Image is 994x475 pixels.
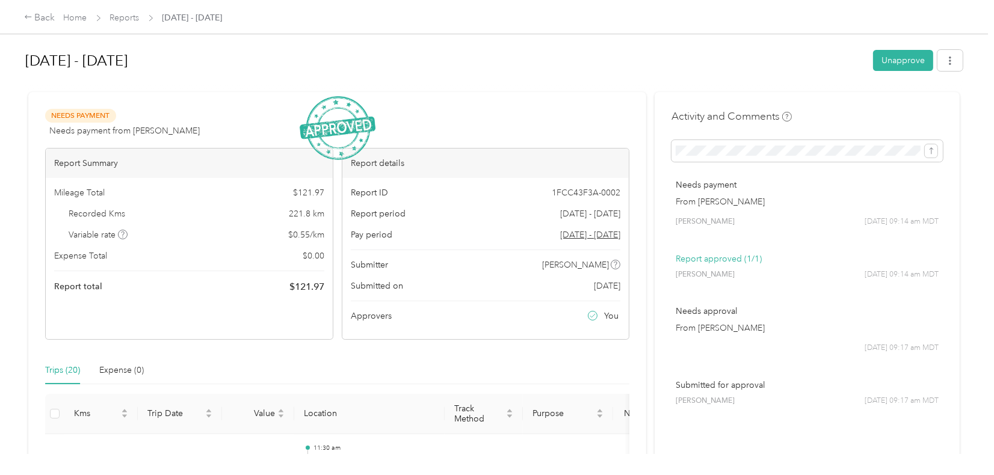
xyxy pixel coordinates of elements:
[294,394,445,434] th: Location
[676,253,939,265] p: Report approved (1/1)
[594,280,620,292] span: [DATE]
[351,310,392,322] span: Approvers
[289,280,324,294] span: $ 121.97
[205,412,212,420] span: caret-down
[277,412,285,420] span: caret-down
[288,228,324,241] span: $ 0.55 / km
[865,396,939,406] span: [DATE] 09:17 am MDT
[300,96,375,161] img: ApprovedStamp
[523,394,613,434] th: Purpose
[24,11,55,25] div: Back
[676,305,939,317] p: Needs approval
[676,179,939,191] p: Needs payment
[865,343,939,354] span: [DATE] 09:17 am MDT
[454,403,504,424] span: Track Method
[351,259,388,271] span: Submitter
[147,408,203,418] span: Trip Date
[25,46,865,75] h1: Aug 1 - 31, 2025
[927,408,994,475] iframe: Everlance-gr Chat Button Frame
[293,186,324,199] span: $ 121.97
[351,280,403,292] span: Submitted on
[110,13,140,23] a: Reports
[560,207,620,220] span: [DATE] - [DATE]
[46,149,333,178] div: Report Summary
[676,195,939,208] p: From [PERSON_NAME]
[671,109,792,124] h4: Activity and Comments
[351,186,388,199] span: Report ID
[506,407,513,414] span: caret-up
[45,364,80,377] div: Trips (20)
[121,407,128,414] span: caret-up
[54,280,102,293] span: Report total
[303,250,324,262] span: $ 0.00
[676,269,735,280] span: [PERSON_NAME]
[74,408,119,418] span: Kms
[121,412,128,420] span: caret-down
[676,396,735,406] span: [PERSON_NAME]
[162,11,223,24] span: [DATE] - [DATE]
[342,149,629,178] div: Report details
[351,207,406,220] span: Report period
[69,228,128,241] span: Variable rate
[289,207,324,220] span: 221.8 km
[604,310,619,322] span: You
[313,444,435,452] p: 11:30 am
[865,269,939,280] span: [DATE] 09:14 am MDT
[445,394,523,434] th: Track Method
[49,124,200,137] span: Needs payment from [PERSON_NAME]
[865,216,939,227] span: [DATE] 09:14 am MDT
[64,394,138,434] th: Kms
[676,379,939,391] p: Submitted for approval
[277,407,285,414] span: caret-up
[205,407,212,414] span: caret-up
[54,250,107,262] span: Expense Total
[560,228,620,241] span: Go to pay period
[54,186,105,199] span: Mileage Total
[676,322,939,334] p: From [PERSON_NAME]
[552,186,620,199] span: 1FCC43F3A-0002
[873,50,933,71] button: Unapprove
[99,364,144,377] div: Expense (0)
[506,412,513,420] span: caret-down
[232,408,275,418] span: Value
[69,207,126,220] span: Recorded Kms
[596,412,603,420] span: caret-down
[676,216,735,227] span: [PERSON_NAME]
[138,394,222,434] th: Trip Date
[45,109,116,123] span: Needs Payment
[532,408,594,418] span: Purpose
[222,394,294,434] th: Value
[64,13,87,23] a: Home
[613,394,658,434] th: Notes
[351,228,392,241] span: Pay period
[596,407,603,414] span: caret-up
[542,259,609,271] span: [PERSON_NAME]
[313,452,435,463] p: [STREET_ADDRESS]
